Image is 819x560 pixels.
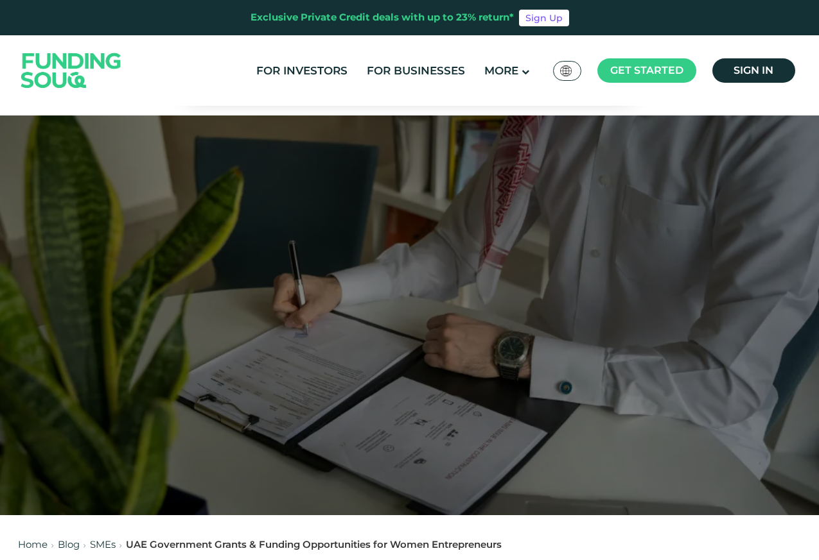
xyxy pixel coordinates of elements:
div: UAE Government Grants & Funding Opportunities for Women Entrepreneurs [126,538,502,552]
a: Home [18,538,48,550]
a: For Businesses [364,60,468,81]
img: SA Flag [560,65,572,76]
span: Sign in [734,64,773,76]
img: Logo [8,38,134,103]
a: Sign in [712,58,795,83]
a: SMEs [90,538,116,550]
div: Exclusive Private Credit deals with up to 23% return* [251,10,514,25]
span: Get started [610,64,683,76]
a: Sign Up [519,10,569,26]
span: More [484,64,518,77]
a: Blog [58,538,80,550]
a: For Investors [253,60,351,81]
